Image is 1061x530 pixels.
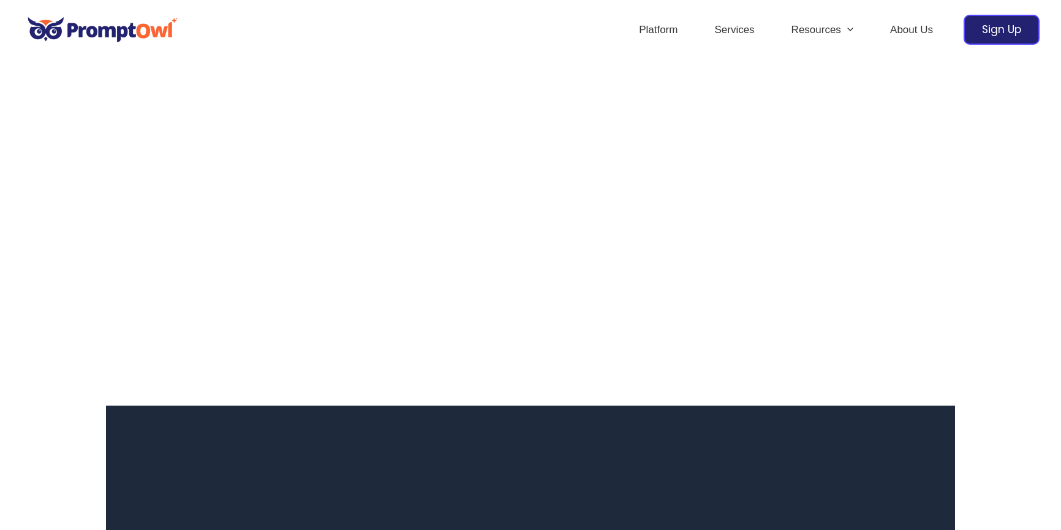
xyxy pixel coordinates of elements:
[621,9,951,51] nav: Site Navigation: Header
[773,9,872,51] a: ResourcesMenu Toggle
[872,9,951,51] a: About Us
[21,9,184,51] img: promptowl.ai logo
[696,9,772,51] a: Services
[841,9,853,51] span: Menu Toggle
[964,15,1040,45] a: Sign Up
[621,9,696,51] a: Platform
